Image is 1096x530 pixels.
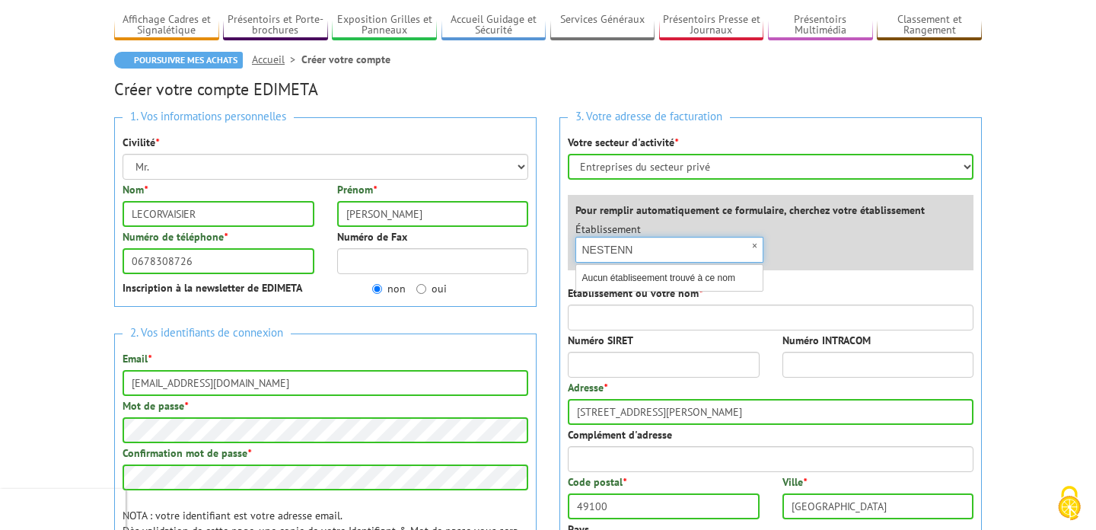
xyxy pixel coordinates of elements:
input: oui [416,284,426,294]
label: Mot de passe [123,398,188,413]
label: Civilité [123,135,159,150]
a: Accueil [252,53,301,66]
a: Poursuivre mes achats [114,52,243,69]
a: Classement et Rangement [877,13,982,38]
label: Numéro de téléphone [123,229,228,244]
label: Code postal [568,474,626,490]
input: non [372,284,382,294]
span: 3. Votre adresse de facturation [568,107,730,127]
label: Numéro de Fax [337,229,407,244]
label: Prénom [337,182,377,197]
label: Nom [123,182,148,197]
label: non [372,281,406,296]
span: 1. Vos informations personnelles [123,107,294,127]
span: 2. Vos identifiants de connexion [123,323,291,343]
div: Établissement [564,222,775,263]
a: Services Généraux [550,13,655,38]
label: Adresse [568,380,607,395]
label: Ville [782,474,807,490]
a: Affichage Cadres et Signalétique [114,13,219,38]
h2: Créer votre compte EDIMETA [114,80,982,98]
label: Votre secteur d'activité [568,135,678,150]
label: Complément d'adresse [568,427,672,442]
li: Aucun établiseement trouvé à ce nom [576,269,763,287]
img: Cookies (fenêtre modale) [1050,484,1088,522]
a: Exposition Grilles et Panneaux [332,13,437,38]
li: Créer votre compte [301,52,390,67]
a: Présentoirs Presse et Journaux [659,13,764,38]
label: oui [416,281,447,296]
strong: Inscription à la newsletter de EDIMETA [123,281,302,295]
button: Cookies (fenêtre modale) [1043,478,1096,530]
label: Numéro SIRET [568,333,633,348]
label: Confirmation mot de passe [123,445,251,461]
label: Pour remplir automatiquement ce formulaire, cherchez votre établissement [575,203,925,218]
span: × [746,237,763,256]
label: Etablissement ou votre nom [568,286,703,301]
a: Présentoirs Multimédia [768,13,873,38]
a: Accueil Guidage et Sécurité [441,13,546,38]
label: Email [123,351,151,366]
a: Présentoirs et Porte-brochures [223,13,328,38]
label: Numéro INTRACOM [782,333,871,348]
